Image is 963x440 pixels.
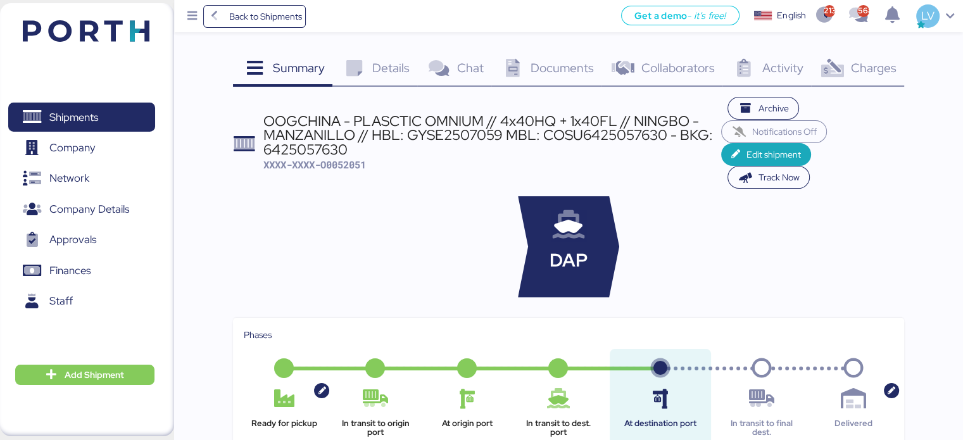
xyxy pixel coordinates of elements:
span: Staff [49,292,73,310]
span: Notifications Off [752,124,817,139]
span: Charges [850,60,896,76]
button: Edit shipment [721,143,812,166]
span: DAP [550,247,588,274]
button: Menu [182,6,203,27]
div: Delivered [813,419,894,437]
div: English [777,9,806,22]
span: Shipments [49,108,98,127]
button: Add Shipment [15,365,154,385]
span: XXXX-XXXX-O0052051 [263,158,366,171]
span: Collaborators [641,60,715,76]
a: Staff [8,287,155,316]
span: Edit shipment [746,147,801,162]
a: Company Details [8,195,155,224]
div: Phases [243,328,893,342]
span: Company Details [49,200,129,218]
a: Shipments [8,103,155,132]
span: Finances [49,261,91,280]
span: Track Now [758,170,800,185]
button: Track Now [727,166,810,189]
a: Approvals [8,225,155,255]
span: Documents [531,60,594,76]
div: At destination port [620,419,701,437]
span: Approvals [49,230,96,249]
span: Back to Shipments [229,9,301,24]
span: Chat [456,60,483,76]
div: In transit to origin port [335,419,416,437]
span: Add Shipment [65,367,124,382]
a: Network [8,164,155,193]
button: Notifications Off [721,120,828,143]
button: Archive [727,97,800,120]
span: Network [49,169,89,187]
a: Finances [8,256,155,286]
span: Summary [273,60,325,76]
span: Activity [762,60,803,76]
div: In transit to final dest. [721,419,802,437]
span: Company [49,139,96,157]
a: Back to Shipments [203,5,306,28]
div: In transit to dest. port [518,419,599,437]
div: Ready for pickup [243,419,324,437]
span: LV [921,8,934,24]
a: Company [8,134,155,163]
div: At origin port [426,419,507,437]
span: Archive [758,101,789,116]
span: Details [372,60,410,76]
div: OOGCHINA - PLASCTIC OMNIUM // 4x40HQ + 1x40FL // NINGBO - MANZANILLO // HBL: GYSE2507059 MBL: COS... [263,114,721,156]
